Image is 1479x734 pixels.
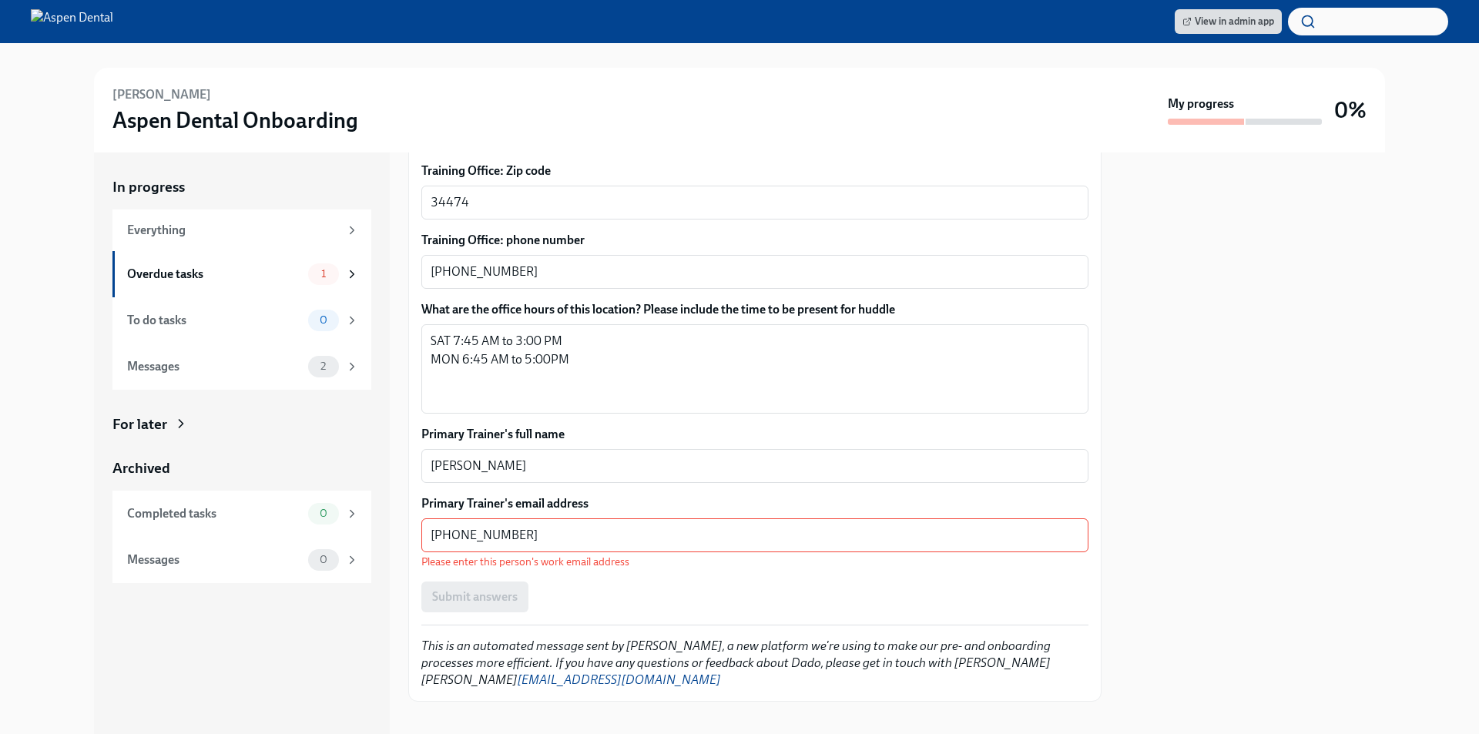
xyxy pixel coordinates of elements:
div: Overdue tasks [127,266,302,283]
div: Everything [127,222,339,239]
label: Primary Trainer's email address [421,495,1088,512]
div: Completed tasks [127,505,302,522]
a: Archived [112,458,371,478]
a: Everything [112,209,371,251]
span: 2 [311,360,335,372]
div: For later [112,414,167,434]
h6: [PERSON_NAME] [112,86,211,103]
a: Messages0 [112,537,371,583]
div: Messages [127,358,302,375]
span: 0 [310,554,337,565]
label: Primary Trainer's full name [421,426,1088,443]
a: View in admin app [1175,9,1282,34]
textarea: 34474 [431,193,1079,212]
a: [EMAIL_ADDRESS][DOMAIN_NAME] [518,672,721,687]
span: 0 [310,508,337,519]
textarea: SAT 7:45 AM to 3:00 PM MON 6:45 AM to 5:00PM [431,332,1079,406]
a: For later [112,414,371,434]
div: To do tasks [127,312,302,329]
textarea: [PHONE_NUMBER] [431,263,1079,281]
label: What are the office hours of this location? Please include the time to be present for huddle [421,301,1088,318]
a: In progress [112,177,371,197]
h3: Aspen Dental Onboarding [112,106,358,134]
span: View in admin app [1182,14,1274,29]
a: Messages2 [112,344,371,390]
h3: 0% [1334,96,1367,124]
textarea: [PHONE_NUMBER] [431,526,1079,545]
img: Aspen Dental [31,9,113,34]
em: This is an automated message sent by [PERSON_NAME], a new platform we're using to make our pre- a... [421,638,1051,687]
textarea: [PERSON_NAME] [431,457,1079,475]
a: Completed tasks0 [112,491,371,537]
span: 0 [310,314,337,326]
a: To do tasks0 [112,297,371,344]
p: Please enter this person's work email address [421,555,1088,569]
label: Training Office: phone number [421,232,1088,249]
div: Messages [127,551,302,568]
a: Overdue tasks1 [112,251,371,297]
strong: My progress [1168,96,1234,112]
span: 1 [312,268,335,280]
label: Training Office: Zip code [421,163,1088,179]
